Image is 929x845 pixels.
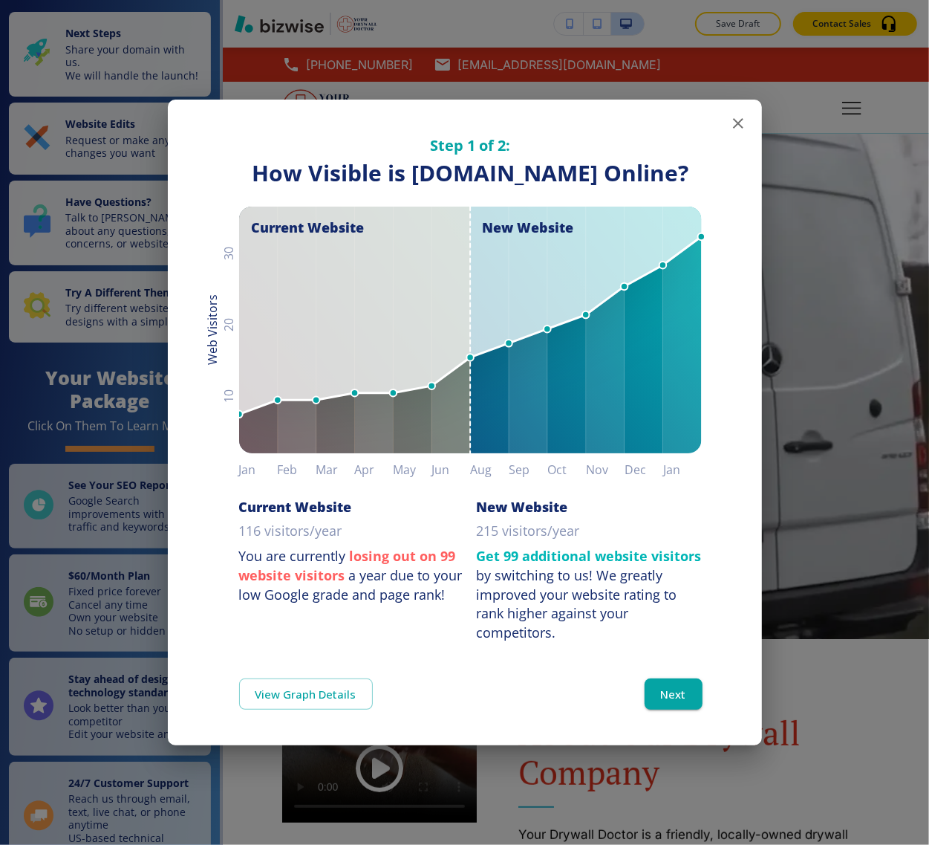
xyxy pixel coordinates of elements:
strong: losing out on 99 website visitors [239,547,456,584]
p: You are currently a year due to your low Google grade and page rank! [239,547,465,604]
h6: May [394,459,432,480]
p: 215 visitors/year [477,522,580,541]
h6: Jan [239,459,278,480]
h6: Current Website [239,498,352,516]
div: We greatly improved your website rating to rank higher against your competitors. [477,566,677,641]
h6: Sep [509,459,548,480]
h6: Jan [664,459,703,480]
p: 116 visitors/year [239,522,342,541]
button: Next [645,679,703,710]
h6: Jun [432,459,471,480]
h6: Dec [625,459,664,480]
h6: Apr [355,459,394,480]
h6: Mar [316,459,355,480]
a: View Graph Details [239,679,373,710]
h6: Oct [548,459,587,480]
h6: New Website [477,498,568,516]
h6: Nov [587,459,625,480]
strong: Get 99 additional website visitors [477,547,702,565]
p: by switching to us! [477,547,703,643]
h6: Aug [471,459,509,480]
h6: Feb [278,459,316,480]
